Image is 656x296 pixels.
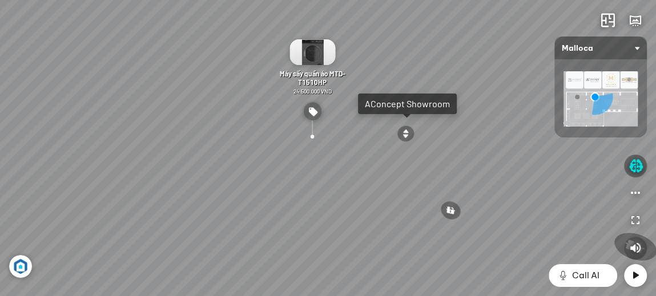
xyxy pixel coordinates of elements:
[293,88,332,95] span: 24.500.000 VND
[303,102,321,120] img: type_price_tag_AGYDMGFED66.svg
[564,71,638,127] img: 00_KXHYH3JVN6E4.png
[572,269,599,282] span: Call AI
[280,70,345,86] span: Máy sấy quần áo MTD-T1510HP
[289,39,335,65] img: M_y_s_y_qu_n__o_YCLHMNG92ACD.gif
[9,255,32,278] img: Artboard_6_4x_1_F4RHW9YJWHU.jpg
[549,264,617,287] button: Call AI
[562,37,639,59] span: Malloca
[365,98,450,110] div: AConcept Showroom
